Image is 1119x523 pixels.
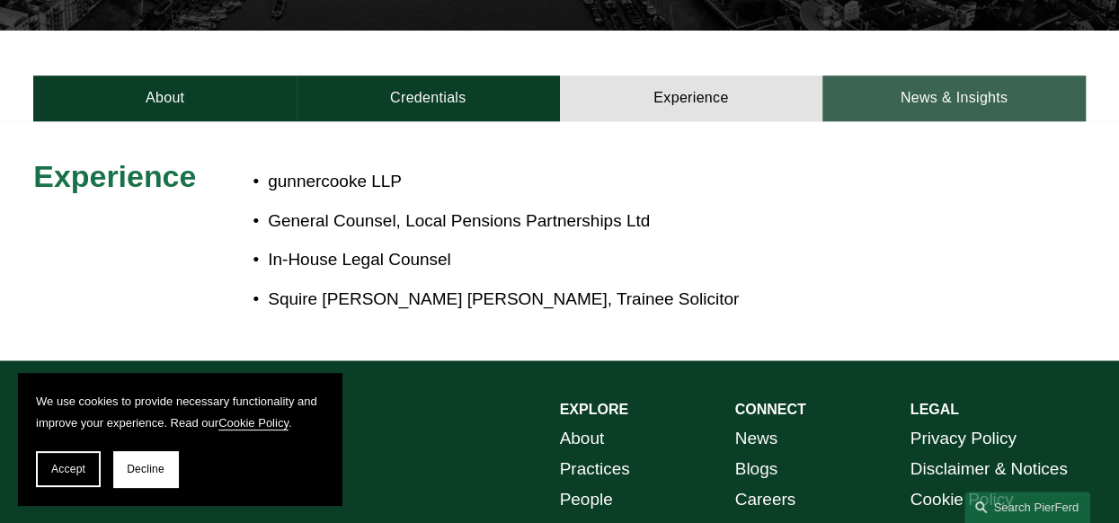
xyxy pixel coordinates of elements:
[33,159,196,193] span: Experience
[36,451,101,487] button: Accept
[560,484,613,515] a: People
[964,492,1090,523] a: Search this site
[268,166,954,197] p: gunnercooke LLP
[218,416,289,430] a: Cookie Policy
[51,463,85,475] span: Accept
[36,391,324,433] p: We use cookies to provide necessary functionality and improve your experience. Read our .
[735,484,795,515] a: Careers
[560,402,628,417] strong: EXPLORE
[910,423,1017,454] a: Privacy Policy
[735,402,806,417] strong: CONNECT
[268,284,954,315] p: Squire [PERSON_NAME] [PERSON_NAME], Trainee Solicitor
[297,75,560,120] a: Credentials
[910,402,959,417] strong: LEGAL
[735,423,777,454] a: News
[822,75,1086,120] a: News & Insights
[18,373,342,505] section: Cookie banner
[910,484,1014,515] a: Cookie Policy
[127,463,164,475] span: Decline
[560,75,823,120] a: Experience
[735,454,777,484] a: Blogs
[910,454,1068,484] a: Disclaimer & Notices
[560,454,630,484] a: Practices
[268,206,954,236] p: General Counsel, Local Pensions Partnerships Ltd
[33,75,297,120] a: About
[113,451,178,487] button: Decline
[268,244,954,275] p: In-House Legal Counsel
[560,423,605,454] a: About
